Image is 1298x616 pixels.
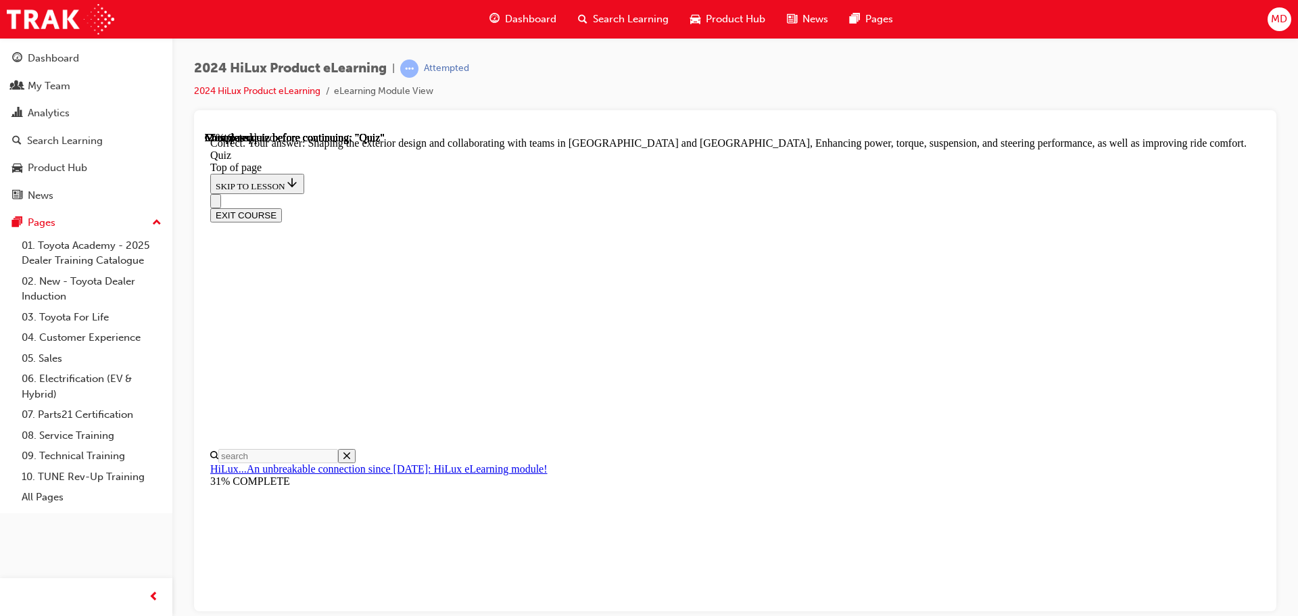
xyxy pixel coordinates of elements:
span: Dashboard [505,11,556,27]
span: Product Hub [706,11,765,27]
a: HiLux...An unbreakable connection since [DATE]: HiLux eLearning module! [5,331,343,343]
span: guage-icon [489,11,500,28]
a: My Team [5,74,167,99]
span: pages-icon [12,217,22,229]
div: 31% COMPLETE [5,343,1055,356]
div: My Team [28,78,70,94]
img: Trak [7,4,114,34]
a: Product Hub [5,156,167,181]
li: eLearning Module View [334,84,433,99]
span: chart-icon [12,108,22,120]
a: 04. Customer Experience [16,327,167,348]
a: Analytics [5,101,167,126]
button: DashboardMy TeamAnalyticsSearch LearningProduct HubNews [5,43,167,210]
a: News [5,183,167,208]
div: Quiz [5,18,1055,30]
div: Search Learning [27,133,103,149]
div: Attempted [424,62,469,75]
div: Top of page [5,30,1055,42]
button: Close navigation menu [5,62,16,76]
a: 10. TUNE Rev-Up Training [16,467,167,488]
div: Dashboard [28,51,79,66]
a: 2024 HiLux Product eLearning [194,85,320,97]
div: News [28,188,53,204]
a: search-iconSearch Learning [567,5,679,33]
a: 06. Electrification (EV & Hybrid) [16,369,167,404]
a: Dashboard [5,46,167,71]
div: Product Hub [28,160,87,176]
a: 05. Sales [16,348,167,369]
span: car-icon [12,162,22,174]
a: car-iconProduct Hub [679,5,776,33]
a: 02. New - Toyota Dealer Induction [16,271,167,307]
a: 01. Toyota Academy - 2025 Dealer Training Catalogue [16,235,167,271]
div: Analytics [28,105,70,121]
span: | [392,61,395,76]
span: news-icon [787,11,797,28]
span: learningRecordVerb_ATTEMPT-icon [400,60,418,78]
span: up-icon [152,214,162,232]
div: Correct. Your answer: Shaping the exterior design and collaborating with teams in [GEOGRAPHIC_DAT... [5,5,1055,18]
a: guage-iconDashboard [479,5,567,33]
button: MD [1268,7,1291,31]
span: people-icon [12,80,22,93]
a: 09. Technical Training [16,446,167,467]
span: car-icon [690,11,700,28]
a: 08. Service Training [16,425,167,446]
span: prev-icon [149,589,159,606]
button: Close search menu [133,317,151,331]
button: Pages [5,210,167,235]
span: MD [1271,11,1287,27]
span: Search Learning [593,11,669,27]
a: All Pages [16,487,167,508]
span: Pages [865,11,893,27]
button: EXIT COURSE [5,76,77,91]
span: guage-icon [12,53,22,65]
span: news-icon [12,190,22,202]
span: search-icon [578,11,587,28]
a: Search Learning [5,128,167,153]
span: News [802,11,828,27]
span: SKIP TO LESSON [11,49,94,60]
span: 2024 HiLux Product eLearning [194,61,387,76]
a: news-iconNews [776,5,839,33]
a: 07. Parts21 Certification [16,404,167,425]
span: search-icon [12,135,22,147]
a: 03. Toyota For Life [16,307,167,328]
button: SKIP TO LESSON [5,42,99,62]
span: pages-icon [850,11,860,28]
div: Pages [28,215,55,231]
a: pages-iconPages [839,5,904,33]
input: Search [14,317,133,331]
